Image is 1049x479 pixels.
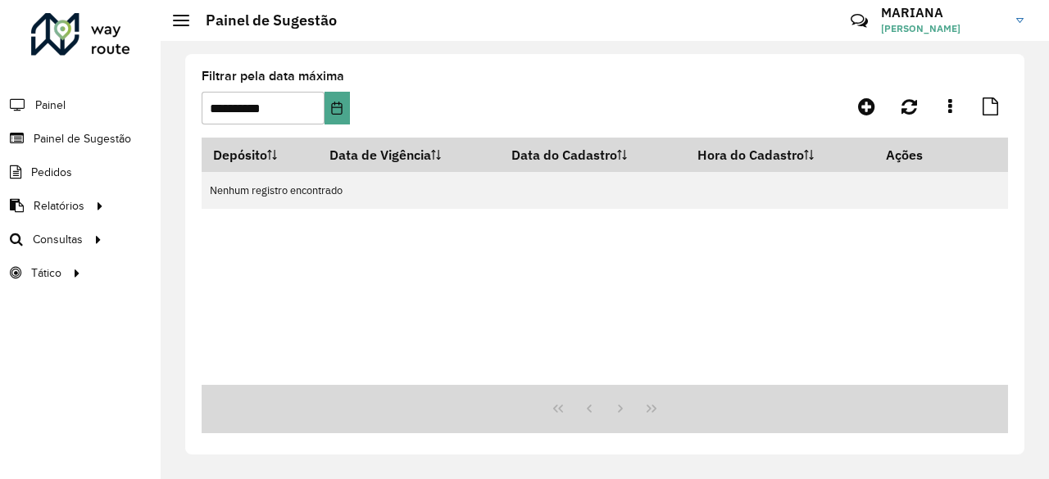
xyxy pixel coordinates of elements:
[34,197,84,215] span: Relatórios
[35,97,66,114] span: Painel
[881,5,1004,20] h3: MARIANA
[31,264,61,282] span: Tático
[319,138,500,172] th: Data de Vigência
[842,3,877,38] a: Contato Rápido
[874,138,973,172] th: Ações
[500,138,687,172] th: Data do Cadastro
[33,231,83,248] span: Consultas
[189,11,337,29] h2: Painel de Sugestão
[202,138,319,172] th: Depósito
[881,21,1004,36] span: [PERSON_NAME]
[687,138,874,172] th: Hora do Cadastro
[202,172,1008,209] td: Nenhum registro encontrado
[34,130,131,147] span: Painel de Sugestão
[325,92,350,124] button: Choose Date
[202,66,344,86] label: Filtrar pela data máxima
[31,164,72,181] span: Pedidos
